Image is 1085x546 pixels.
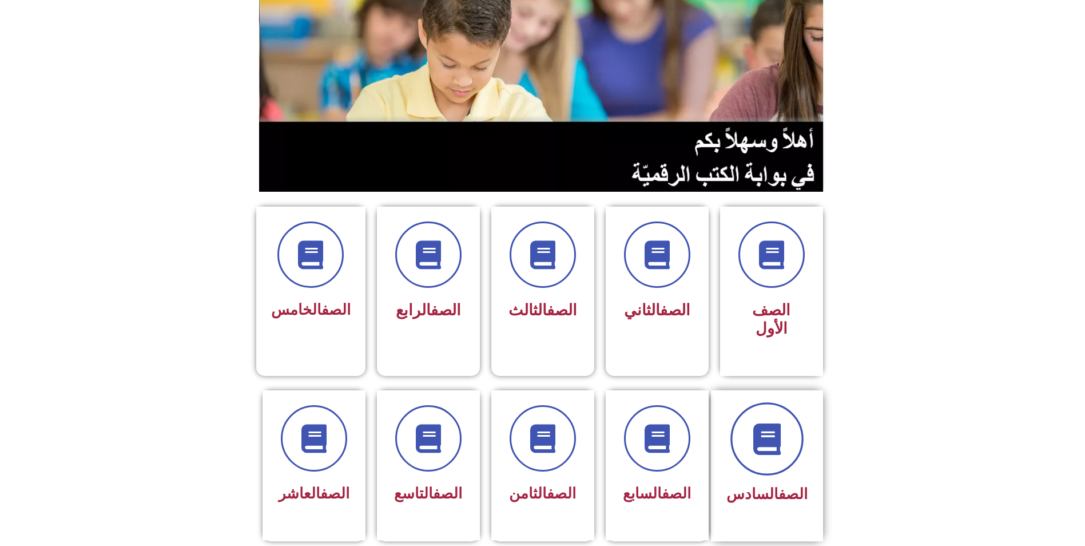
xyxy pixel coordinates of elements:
span: الخامس [271,301,351,318]
span: العاشر [279,485,349,502]
span: التاسع [394,485,462,502]
a: الصف [662,485,691,502]
span: السابع [623,485,691,502]
a: الصف [431,301,461,319]
span: الصف الأول [752,301,790,338]
a: الصف [320,485,349,502]
span: الثاني [624,301,690,319]
a: الصف [660,301,690,319]
span: السادس [726,485,808,503]
span: الرابع [396,301,461,319]
a: الصف [321,301,351,318]
a: الصف [433,485,462,502]
span: الثالث [508,301,577,319]
a: الصف [778,485,808,503]
a: الصف [547,485,576,502]
span: الثامن [509,485,576,502]
a: الصف [547,301,577,319]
